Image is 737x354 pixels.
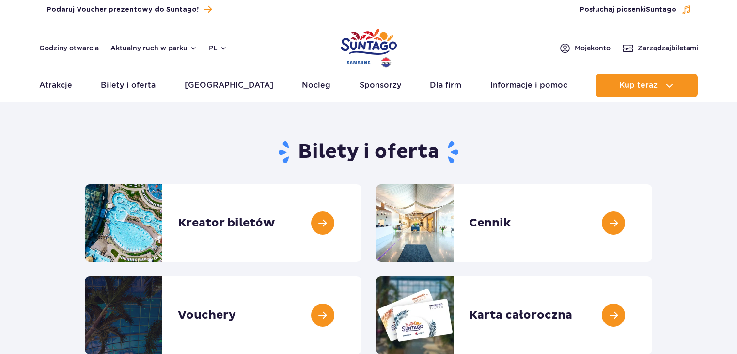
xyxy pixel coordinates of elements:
button: Kup teraz [596,74,698,97]
h1: Bilety i oferta [85,140,652,165]
button: Posłuchaj piosenkiSuntago [580,5,691,15]
a: Bilety i oferta [101,74,156,97]
a: Park of Poland [341,24,397,69]
a: Godziny otwarcia [39,43,99,53]
a: Podaruj Voucher prezentowy do Suntago! [47,3,212,16]
a: Informacje i pomoc [490,74,567,97]
a: Zarządzajbiletami [622,42,698,54]
span: Suntago [646,6,676,13]
span: Moje konto [575,43,611,53]
span: Podaruj Voucher prezentowy do Suntago! [47,5,199,15]
span: Posłuchaj piosenki [580,5,676,15]
a: Sponsorzy [360,74,401,97]
a: Dla firm [430,74,461,97]
button: Aktualny ruch w parku [110,44,197,52]
span: Zarządzaj biletami [638,43,698,53]
a: [GEOGRAPHIC_DATA] [185,74,273,97]
a: Nocleg [302,74,330,97]
button: pl [209,43,227,53]
a: Atrakcje [39,74,72,97]
a: Mojekonto [559,42,611,54]
span: Kup teraz [619,81,658,90]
